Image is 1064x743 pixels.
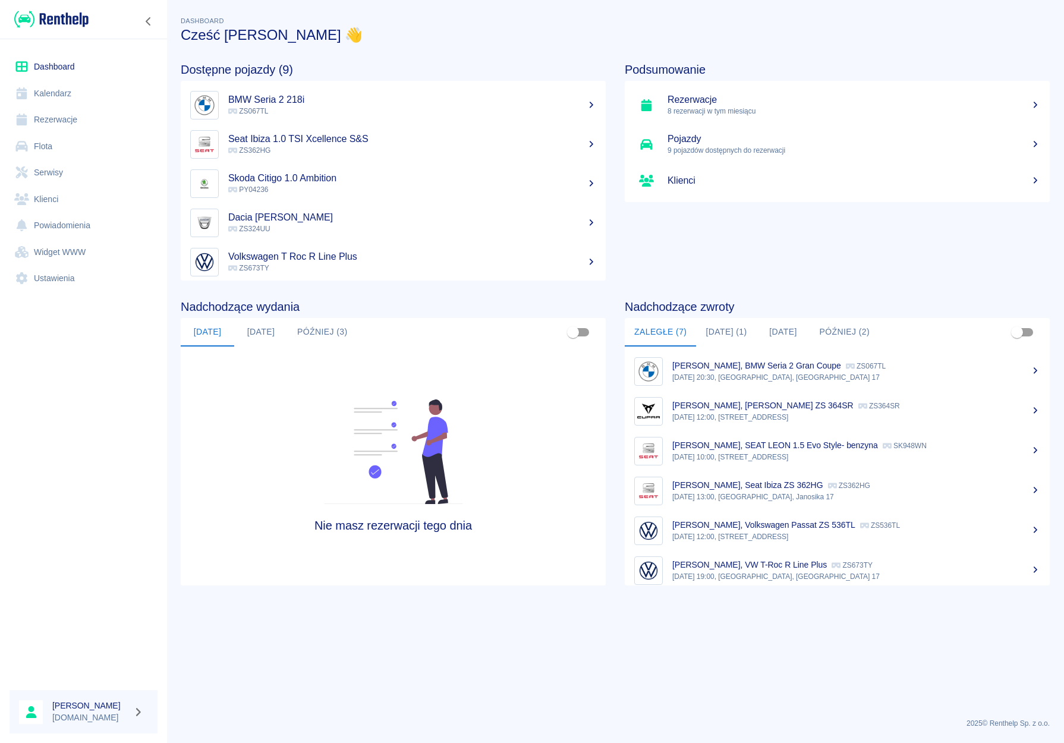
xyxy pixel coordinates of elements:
[860,521,900,530] p: ZS536TL
[696,318,756,347] button: [DATE] (1)
[181,164,606,203] a: ImageSkoda Citigo 1.0 Ambition PY04236
[10,53,158,80] a: Dashboard
[625,511,1050,550] a: Image[PERSON_NAME], Volkswagen Passat ZS 536TL ZS536TL[DATE] 12:00, [STREET_ADDRESS]
[625,86,1050,125] a: Rezerwacje8 rezerwacji w tym miesiącu
[672,401,854,410] p: [PERSON_NAME], [PERSON_NAME] ZS 364SR
[625,431,1050,471] a: Image[PERSON_NAME], SEAT LEON 1.5 Evo Style- benzyna SK948WN[DATE] 10:00, [STREET_ADDRESS]
[234,518,552,533] h4: Nie masz rezerwacji tego dnia
[317,399,470,504] img: Fleet
[625,471,1050,511] a: Image[PERSON_NAME], Seat Ibiza ZS 362HG ZS362HG[DATE] 13:00, [GEOGRAPHIC_DATA], Janosika 17
[828,481,870,490] p: ZS362HG
[810,318,880,347] button: Później (2)
[672,531,1040,542] p: [DATE] 12:00, [STREET_ADDRESS]
[10,159,158,186] a: Serwisy
[625,351,1050,391] a: Image[PERSON_NAME], BMW Seria 2 Gran Coupe ZS067TL[DATE] 20:30, [GEOGRAPHIC_DATA], [GEOGRAPHIC_DA...
[625,550,1050,590] a: Image[PERSON_NAME], VW T-Roc R Line Plus ZS673TY[DATE] 19:00, [GEOGRAPHIC_DATA], [GEOGRAPHIC_DATA...
[228,172,596,184] h5: Skoda Citigo 1.0 Ambition
[10,265,158,292] a: Ustawienia
[668,145,1040,156] p: 9 pojazdów dostępnych do rezerwacji
[637,360,660,383] img: Image
[228,212,596,223] h5: Dacia [PERSON_NAME]
[10,133,158,160] a: Flota
[625,125,1050,164] a: Pojazdy9 pojazdów dostępnych do rezerwacji
[193,212,216,234] img: Image
[10,239,158,266] a: Widget WWW
[10,186,158,213] a: Klienci
[625,62,1050,77] h4: Podsumowanie
[10,212,158,239] a: Powiadomienia
[181,86,606,125] a: ImageBMW Seria 2 218i ZS067TL
[1006,321,1028,344] span: Pokaż przypisane tylko do mnie
[10,106,158,133] a: Rezerwacje
[181,318,234,347] button: [DATE]
[672,412,1040,423] p: [DATE] 12:00, [STREET_ADDRESS]
[193,94,216,117] img: Image
[234,318,288,347] button: [DATE]
[858,402,900,410] p: ZS364SR
[10,10,89,29] a: Renthelp logo
[181,203,606,243] a: ImageDacia [PERSON_NAME] ZS324UU
[883,442,927,450] p: SK948WN
[181,718,1050,729] p: 2025 © Renthelp Sp. z o.o.
[193,172,216,195] img: Image
[668,175,1040,187] h5: Klienci
[193,133,216,156] img: Image
[672,480,823,490] p: [PERSON_NAME], Seat Ibiza ZS 362HG
[672,452,1040,462] p: [DATE] 10:00, [STREET_ADDRESS]
[228,264,269,272] span: ZS673TY
[288,318,357,347] button: Później (3)
[672,520,855,530] p: [PERSON_NAME], Volkswagen Passat ZS 536TL
[625,300,1050,314] h4: Nadchodzące zwroty
[228,107,268,115] span: ZS067TL
[668,133,1040,145] h5: Pojazdy
[668,94,1040,106] h5: Rezerwacje
[672,560,827,569] p: [PERSON_NAME], VW T-Roc R Line Plus
[672,440,878,450] p: [PERSON_NAME], SEAT LEON 1.5 Evo Style- benzyna
[637,440,660,462] img: Image
[832,561,873,569] p: ZS673TY
[846,362,886,370] p: ZS067TL
[228,146,270,155] span: ZS362HG
[181,243,606,282] a: ImageVolkswagen T Roc R Line Plus ZS673TY
[672,571,1040,582] p: [DATE] 19:00, [GEOGRAPHIC_DATA], [GEOGRAPHIC_DATA] 17
[228,133,596,145] h5: Seat Ibiza 1.0 TSI Xcellence S&S
[757,318,810,347] button: [DATE]
[668,106,1040,117] p: 8 rezerwacji w tym miesiącu
[14,10,89,29] img: Renthelp logo
[193,251,216,273] img: Image
[140,14,158,29] button: Zwiń nawigację
[672,492,1040,502] p: [DATE] 13:00, [GEOGRAPHIC_DATA], Janosika 17
[181,17,224,24] span: Dashboard
[228,251,596,263] h5: Volkswagen T Roc R Line Plus
[181,27,1050,43] h3: Cześć [PERSON_NAME] 👋
[228,185,268,194] span: PY04236
[52,711,128,724] p: [DOMAIN_NAME]
[625,391,1050,431] a: Image[PERSON_NAME], [PERSON_NAME] ZS 364SR ZS364SR[DATE] 12:00, [STREET_ADDRESS]
[637,559,660,582] img: Image
[228,94,596,106] h5: BMW Seria 2 218i
[10,80,158,107] a: Kalendarz
[672,361,841,370] p: [PERSON_NAME], BMW Seria 2 Gran Coupe
[181,125,606,164] a: ImageSeat Ibiza 1.0 TSI Xcellence S&S ZS362HG
[181,300,606,314] h4: Nadchodzące wydania
[672,372,1040,383] p: [DATE] 20:30, [GEOGRAPHIC_DATA], [GEOGRAPHIC_DATA] 17
[637,480,660,502] img: Image
[637,400,660,423] img: Image
[181,62,606,77] h4: Dostępne pojazdy (9)
[52,700,128,711] h6: [PERSON_NAME]
[625,318,696,347] button: Zaległe (7)
[562,321,584,344] span: Pokaż przypisane tylko do mnie
[637,520,660,542] img: Image
[625,164,1050,197] a: Klienci
[228,225,270,233] span: ZS324UU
